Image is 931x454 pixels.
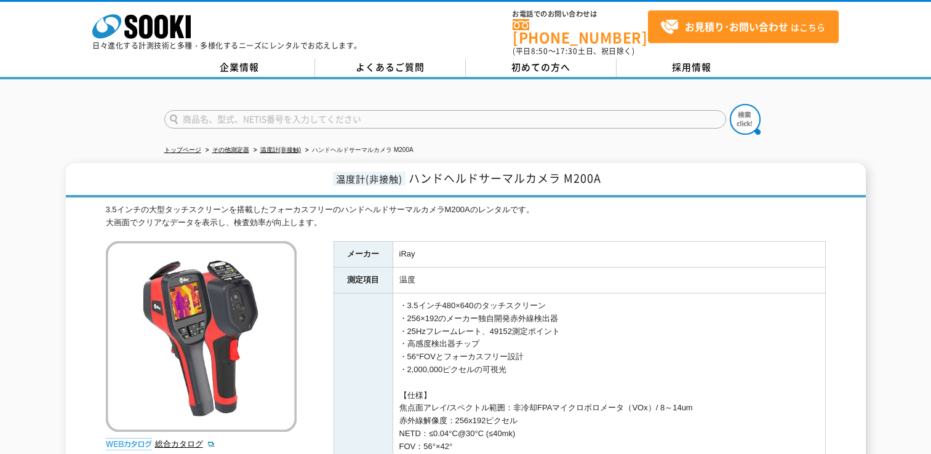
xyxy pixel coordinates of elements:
span: ハンドヘルドサーマルカメラ M200A [409,170,601,186]
li: ハンドヘルドサーマルカメラ M200A [303,144,413,157]
a: 初めての方へ [466,58,617,77]
span: 温度計(非接触) [333,172,406,186]
a: 温度計(非接触) [260,146,302,153]
div: 3.5インチの大型タッチスクリーンを搭載したフォーカスフリーのハンドヘルドサーマルカメラM200Aのレンタルです。 大画面でクリアなデータを表示し、検査効率が向上します。 [106,204,826,229]
img: webカタログ [106,438,152,450]
a: 採用情報 [617,58,767,77]
th: メーカー [334,242,393,268]
a: お見積り･お問い合わせはこちら [648,10,839,43]
a: よくあるご質問 [315,58,466,77]
a: [PHONE_NUMBER] [513,19,648,44]
a: 総合カタログ [155,439,215,448]
span: はこちら [660,18,825,36]
span: 初めての方へ [511,60,570,74]
td: 温度 [393,268,825,293]
a: その他測定器 [212,146,249,153]
strong: お見積り･お問い合わせ [685,19,788,34]
th: 測定項目 [334,268,393,293]
span: お電話でのお問い合わせは [513,10,648,18]
a: トップページ [164,146,201,153]
span: 17:30 [556,46,578,57]
span: (平日 ～ 土日、祝日除く) [513,46,634,57]
td: iRay [393,242,825,268]
img: btn_search.png [730,104,761,135]
span: 8:50 [531,46,548,57]
input: 商品名、型式、NETIS番号を入力してください [164,110,726,129]
img: ハンドヘルドサーマルカメラ M200A [106,241,297,432]
a: 企業情報 [164,58,315,77]
p: 日々進化する計測技術と多種・多様化するニーズにレンタルでお応えします。 [92,42,362,49]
